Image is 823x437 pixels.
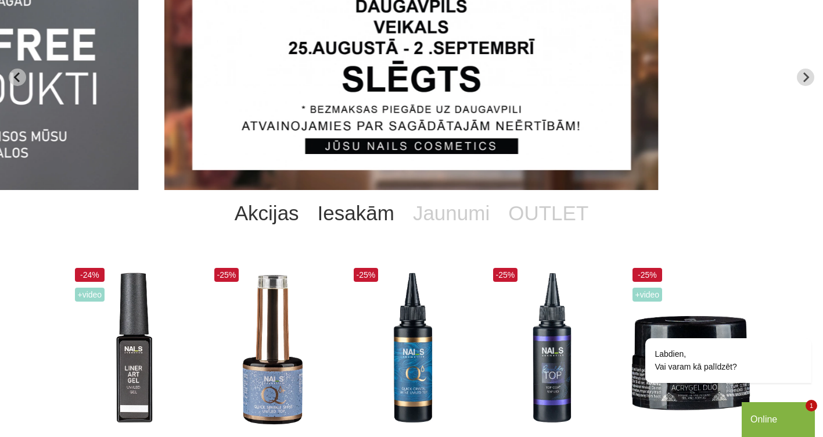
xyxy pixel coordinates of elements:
a: OUTLET [499,190,598,237]
a: Jaunumi [404,190,499,237]
span: +Video [75,288,105,302]
button: Go to last slide [9,69,26,86]
iframe: chat widget [608,233,817,396]
img: Virsējais pārklājums bez lipīgā slāņa ar mirdzuma efektu.Pieejami 3 veidi:* Starlight - ar smalkā... [211,265,333,433]
img: Builder Top virsējais pārklājums bez lipīgā slāņa gēllakas/gēla pārklājuma izlīdzināšanai un nost... [490,265,612,433]
img: Virsējais pārklājums bez lipīgā slāņa un UV zilā pārklājuma. Nodrošina izcilu spīdumu manikīram l... [351,265,473,433]
span: -25% [354,268,379,282]
button: Next slide [797,69,814,86]
a: Akcijas [225,190,308,237]
span: -24% [75,268,105,282]
span: -25% [214,268,239,282]
img: Liner Art Gel - UV/LED dizaina gels smalku, vienmērīgu, pigmentētu līniju zīmēšanai.Lielisks palī... [72,265,194,433]
a: Iesakām [308,190,404,237]
iframe: chat widget [742,400,817,437]
span: -25% [493,268,518,282]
